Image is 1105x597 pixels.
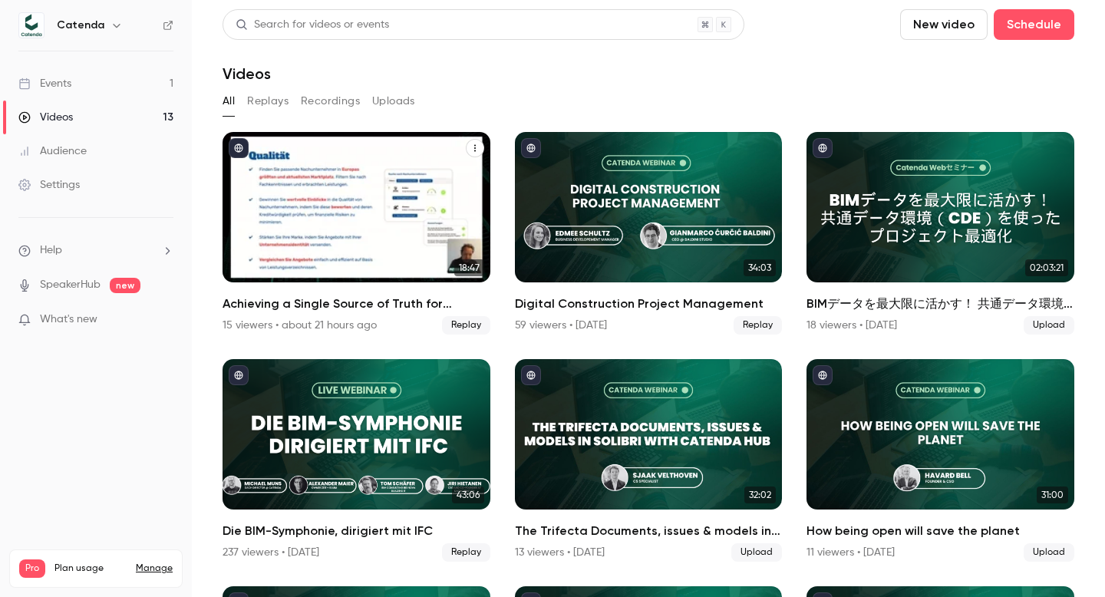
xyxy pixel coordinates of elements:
[223,89,235,114] button: All
[1037,487,1068,503] span: 31:00
[515,359,783,562] li: The Trifecta Documents, issues & models in Solibri with Catenda Hub
[229,138,249,158] button: published
[18,177,80,193] div: Settings
[744,487,776,503] span: 32:02
[731,543,782,562] span: Upload
[223,132,490,335] li: Achieving a Single Source of Truth for Collaborative BIM with 12build & Catenda
[54,562,127,575] span: Plan usage
[515,318,607,333] div: 59 viewers • [DATE]
[806,295,1074,313] h2: BIMデータを最大限に活かす！ 共通データ環境（CDE）を使ったプロジェクト最適化
[223,132,490,335] a: 18:47Achieving a Single Source of Truth for Collaborative BIM with 12build & Catenda15 viewers • ...
[247,89,289,114] button: Replays
[806,522,1074,540] h2: How being open will save the planet
[806,132,1074,335] li: BIMデータを最大限に活かす！ 共通データ環境（CDE）を使ったプロジェクト最適化
[110,278,140,293] span: new
[806,359,1074,562] li: How being open will save the planet
[1025,259,1068,276] span: 02:03:21
[1024,316,1074,335] span: Upload
[806,318,897,333] div: 18 viewers • [DATE]
[515,359,783,562] a: 32:02The Trifecta Documents, issues & models in [GEOGRAPHIC_DATA] with Catenda Hub13 viewers • [D...
[900,9,988,40] button: New video
[515,522,783,540] h2: The Trifecta Documents, issues & models in [GEOGRAPHIC_DATA] with Catenda Hub
[1024,543,1074,562] span: Upload
[18,143,87,159] div: Audience
[442,316,490,335] span: Replay
[806,132,1074,335] a: 02:03:21BIMデータを最大限に活かす！ 共通データ環境（CDE）を使ったプロジェクト最適化18 viewers • [DATE]Upload
[994,9,1074,40] button: Schedule
[454,259,484,276] span: 18:47
[734,316,782,335] span: Replay
[40,242,62,259] span: Help
[223,295,490,313] h2: Achieving a Single Source of Truth for Collaborative BIM with 12build & Catenda
[515,545,605,560] div: 13 viewers • [DATE]
[813,365,833,385] button: published
[521,138,541,158] button: published
[515,132,783,335] a: 34:03Digital Construction Project Management59 viewers • [DATE]Replay
[452,487,484,503] span: 43:06
[301,89,360,114] button: Recordings
[223,9,1074,588] section: Videos
[223,522,490,540] h2: Die BIM-Symphonie, dirigiert mit IFC
[223,64,271,83] h1: Videos
[806,545,895,560] div: 11 viewers • [DATE]
[515,132,783,335] li: Digital Construction Project Management
[223,545,319,560] div: 237 viewers • [DATE]
[19,13,44,38] img: Catenda
[18,242,173,259] li: help-dropdown-opener
[744,259,776,276] span: 34:03
[18,110,73,125] div: Videos
[40,312,97,328] span: What's new
[229,365,249,385] button: published
[372,89,415,114] button: Uploads
[223,318,377,333] div: 15 viewers • about 21 hours ago
[813,138,833,158] button: published
[223,359,490,562] a: 43:06Die BIM-Symphonie, dirigiert mit IFC237 viewers • [DATE]Replay
[40,277,101,293] a: SpeakerHub
[236,17,389,33] div: Search for videos or events
[442,543,490,562] span: Replay
[136,562,173,575] a: Manage
[19,559,45,578] span: Pro
[57,18,104,33] h6: Catenda
[806,359,1074,562] a: 31:00How being open will save the planet11 viewers • [DATE]Upload
[18,76,71,91] div: Events
[223,359,490,562] li: Die BIM-Symphonie, dirigiert mit IFC
[155,313,173,327] iframe: Noticeable Trigger
[521,365,541,385] button: published
[515,295,783,313] h2: Digital Construction Project Management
